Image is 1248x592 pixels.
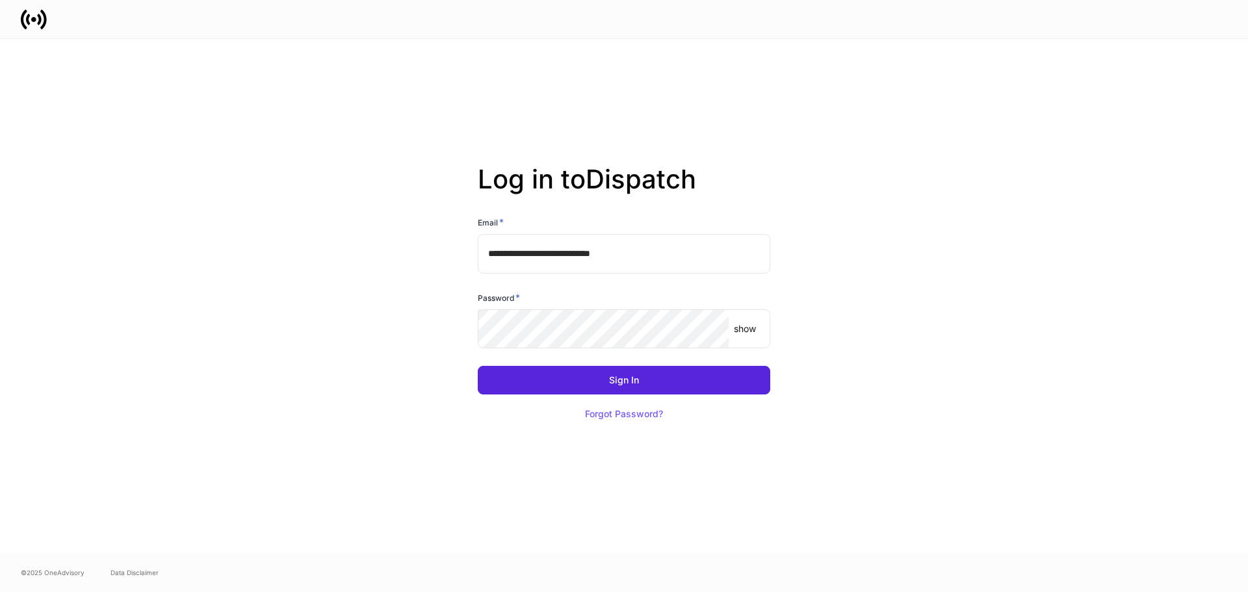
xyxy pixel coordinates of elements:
a: Data Disclaimer [110,567,159,578]
h6: Password [478,291,520,304]
div: Sign In [609,376,639,385]
h6: Email [478,216,504,229]
h2: Log in to Dispatch [478,164,770,216]
button: Sign In [478,366,770,394]
button: Forgot Password? [569,400,679,428]
span: © 2025 OneAdvisory [21,567,84,578]
p: show [734,322,756,335]
div: Forgot Password? [585,409,663,418]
